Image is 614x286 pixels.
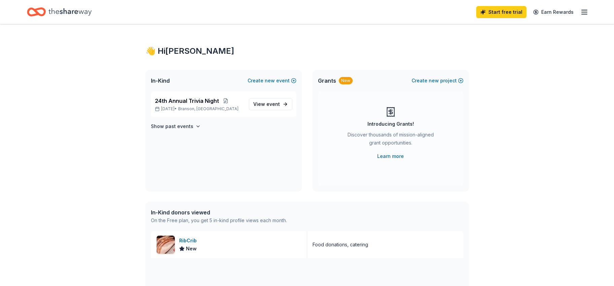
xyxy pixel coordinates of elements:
div: New [339,77,353,84]
a: View event [249,98,292,110]
span: Branson, [GEOGRAPHIC_DATA] [178,106,238,112]
p: [DATE] • [155,106,244,112]
button: Createnewproject [412,77,463,85]
img: Image for RibCrib [157,236,175,254]
div: RibCrib [179,237,199,245]
div: On the Free plan, you get 5 in-kind profile views each month. [151,216,287,224]
span: View [253,100,280,108]
div: Introducing Grants! [367,120,414,128]
a: Home [27,4,92,20]
a: Start free trial [476,6,526,18]
span: event [266,101,280,107]
span: new [429,77,439,85]
a: Learn more [377,152,404,160]
div: Discover thousands of mission-aligned grant opportunities. [345,131,437,150]
button: Createnewevent [248,77,296,85]
div: 👋 Hi [PERSON_NAME] [146,46,469,56]
span: In-Kind [151,77,170,85]
button: Show past events [151,122,201,130]
span: new [265,77,275,85]
span: New [186,245,197,253]
span: 24th Annual Trivia Night [155,97,219,105]
a: Earn Rewards [529,6,578,18]
div: Food donations, catering [313,241,368,249]
span: Grants [318,77,336,85]
div: In-Kind donors viewed [151,208,287,216]
h4: Show past events [151,122,193,130]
